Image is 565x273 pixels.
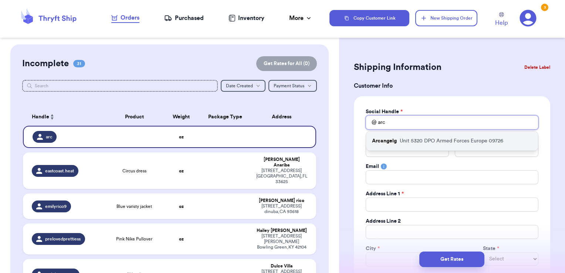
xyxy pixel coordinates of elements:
[256,56,317,71] button: Get Rates for All (0)
[73,60,85,67] span: 31
[366,245,380,252] label: City
[164,108,199,126] th: Weight
[179,169,184,173] strong: oz
[111,13,139,23] a: Orders
[366,218,401,225] label: Address Line 2
[32,113,49,121] span: Handle
[105,108,164,126] th: Product
[366,108,403,115] label: Social Handle
[256,157,308,168] div: [PERSON_NAME] Anariba
[45,203,67,209] span: emilyrico9
[419,252,484,267] button: Get Rates
[274,84,304,88] span: Payment Status
[354,61,441,73] h2: Shipping Information
[366,163,379,170] label: Email
[256,198,308,203] div: [PERSON_NAME] rico
[45,236,81,242] span: prelovedprettiess
[541,4,548,11] div: 3
[354,81,550,90] h3: Customer Info
[49,112,55,121] button: Sort ascending
[256,233,308,250] div: [STREET_ADDRESS][PERSON_NAME] Bowling Green , KY 42104
[179,135,184,139] strong: oz
[221,80,265,92] button: Date Created
[111,13,139,22] div: Orders
[366,115,376,129] div: @
[256,228,308,233] div: Hailey [PERSON_NAME]
[22,58,69,70] h2: Incomplete
[521,59,553,75] button: Delete Label
[520,10,537,27] a: 3
[329,10,409,26] button: Copy Customer Link
[226,84,253,88] span: Date Created
[229,14,264,23] a: Inventory
[256,263,308,269] div: Dulce Villa
[252,108,317,126] th: Address
[116,203,152,209] span: Blue varisty jacket
[289,14,312,23] div: More
[164,14,204,23] a: Purchased
[400,137,503,145] p: Unit 5320 DPO Armed Forces Europe 09726
[199,108,252,126] th: Package Type
[256,168,308,185] div: [STREET_ADDRESS] [GEOGRAPHIC_DATA] , FL 33625
[22,80,218,92] input: Search
[483,245,499,252] label: State
[495,12,508,27] a: Help
[366,190,404,198] label: Address Line 1
[268,80,317,92] button: Payment Status
[116,236,152,242] span: Pink Nike Pullover
[179,204,184,209] strong: oz
[415,10,477,26] button: New Shipping Order
[256,203,308,215] div: [STREET_ADDRESS] dinuba , CA 93618
[495,18,508,27] span: Help
[46,134,52,140] span: arc
[372,137,397,145] p: Arcangelg
[122,168,146,174] span: Circus dress
[45,168,74,174] span: eastcoast.heat
[179,237,184,241] strong: oz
